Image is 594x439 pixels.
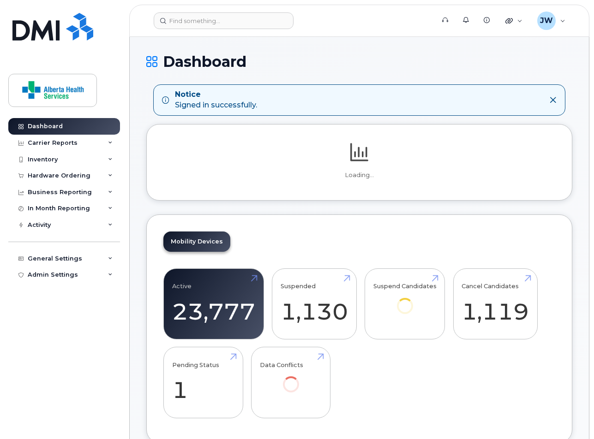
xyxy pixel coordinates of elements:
h1: Dashboard [146,53,572,70]
p: Loading... [163,171,555,179]
a: Suspended 1,130 [281,273,348,334]
strong: Notice [175,89,257,100]
a: Data Conflicts [260,352,322,405]
a: Pending Status 1 [172,352,234,413]
a: Cancel Candidates 1,119 [462,273,529,334]
a: Mobility Devices [163,231,230,252]
a: Active 23,777 [172,273,255,334]
a: Suspend Candidates [373,273,437,326]
div: Signed in successfully. [175,89,257,111]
